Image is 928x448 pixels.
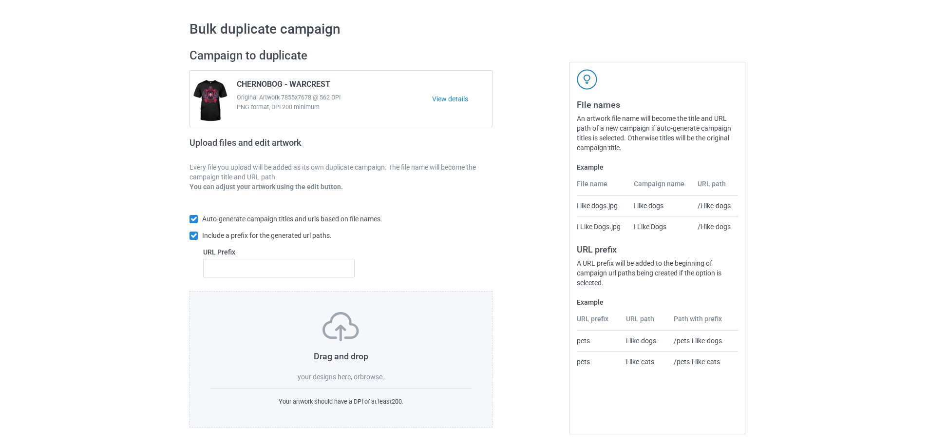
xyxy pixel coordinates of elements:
td: I Like Dogs.jpg [577,216,628,237]
th: URL path [692,179,738,195]
td: I Like Dogs [628,216,693,237]
td: /pets-i-like-dogs [668,331,738,351]
h3: URL prefix [577,244,738,255]
td: i-like-dogs [621,331,669,351]
label: URL Prefix [203,247,355,257]
th: Path with prefix [668,314,738,331]
a: View details [432,94,492,104]
h1: Bulk duplicate campaign [189,20,739,38]
img: svg+xml;base64,PD94bWwgdmVyc2lvbj0iMS4wIiBlbmNvZGluZz0iVVRGLTgiPz4KPHN2ZyB3aWR0aD0iNzVweCIgaGVpZ2... [322,312,359,341]
td: /i-like-dogs [692,195,738,216]
label: Example [577,297,738,307]
span: Your artwork should have a DPI of at least 200 . [279,398,403,405]
label: Example [577,162,738,172]
td: I like dogs.jpg [577,195,628,216]
span: . [382,373,384,381]
td: /i-like-dogs [692,216,738,237]
td: i-like-cats [621,351,669,372]
span: Auto-generate campaign titles and urls based on file names. [202,215,382,223]
h3: File names [577,99,738,110]
div: A URL prefix will be added to the beginning of campaign url paths being created if the option is ... [577,258,738,288]
span: PNG format, DPI 200 minimum [237,102,432,112]
td: pets [577,331,621,351]
div: An artwork file name will become the title and URL path of a new campaign if auto-generate campai... [577,114,738,153]
span: Include a prefix for the generated url paths. [202,232,332,239]
th: File name [577,179,628,195]
h2: Upload files and edit artwork [189,137,371,156]
p: Every file you upload will be added as its own duplicate campaign. The file name will become the ... [189,162,492,182]
span: CHERNOBOG - WARCREST [237,79,330,93]
h2: Campaign to duplicate [189,48,492,63]
span: your designs here, or [298,373,360,381]
th: URL path [621,314,669,331]
th: URL prefix [577,314,621,331]
span: Original Artwork 7855x7678 @ 562 DPI [237,93,432,102]
img: svg+xml;base64,PD94bWwgdmVyc2lvbj0iMS4wIiBlbmNvZGluZz0iVVRGLTgiPz4KPHN2ZyB3aWR0aD0iNDJweCIgaGVpZ2... [577,69,597,90]
td: pets [577,351,621,372]
td: /pets-i-like-cats [668,351,738,372]
h3: Drag and drop [210,351,472,362]
b: You can adjust your artwork using the edit button. [189,183,343,191]
th: Campaign name [628,179,693,195]
label: browse [360,373,382,381]
td: I like dogs [628,195,693,216]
